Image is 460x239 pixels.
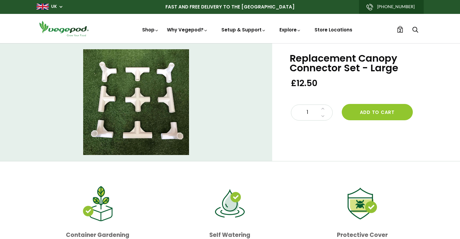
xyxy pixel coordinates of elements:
[342,104,413,120] button: Add to cart
[412,27,418,33] a: Search
[83,49,189,155] img: Replacement Canopy Connector Set - Large
[290,53,445,73] h1: Replacement Canopy Connector Set - Large
[319,112,326,120] a: Decrease quantity by 1
[51,4,57,10] a: UK
[37,4,49,10] img: gb_large.png
[167,27,208,33] a: Why Vegepod?
[397,26,403,33] a: 2
[315,27,352,33] a: Store Locations
[142,27,159,33] a: Shop
[319,105,326,113] a: Increase quantity by 1
[37,20,91,37] img: Vegepod
[399,27,401,33] span: 2
[221,27,266,33] a: Setup & Support
[297,108,318,116] span: 1
[291,78,318,89] span: £12.50
[279,27,301,33] a: Explore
